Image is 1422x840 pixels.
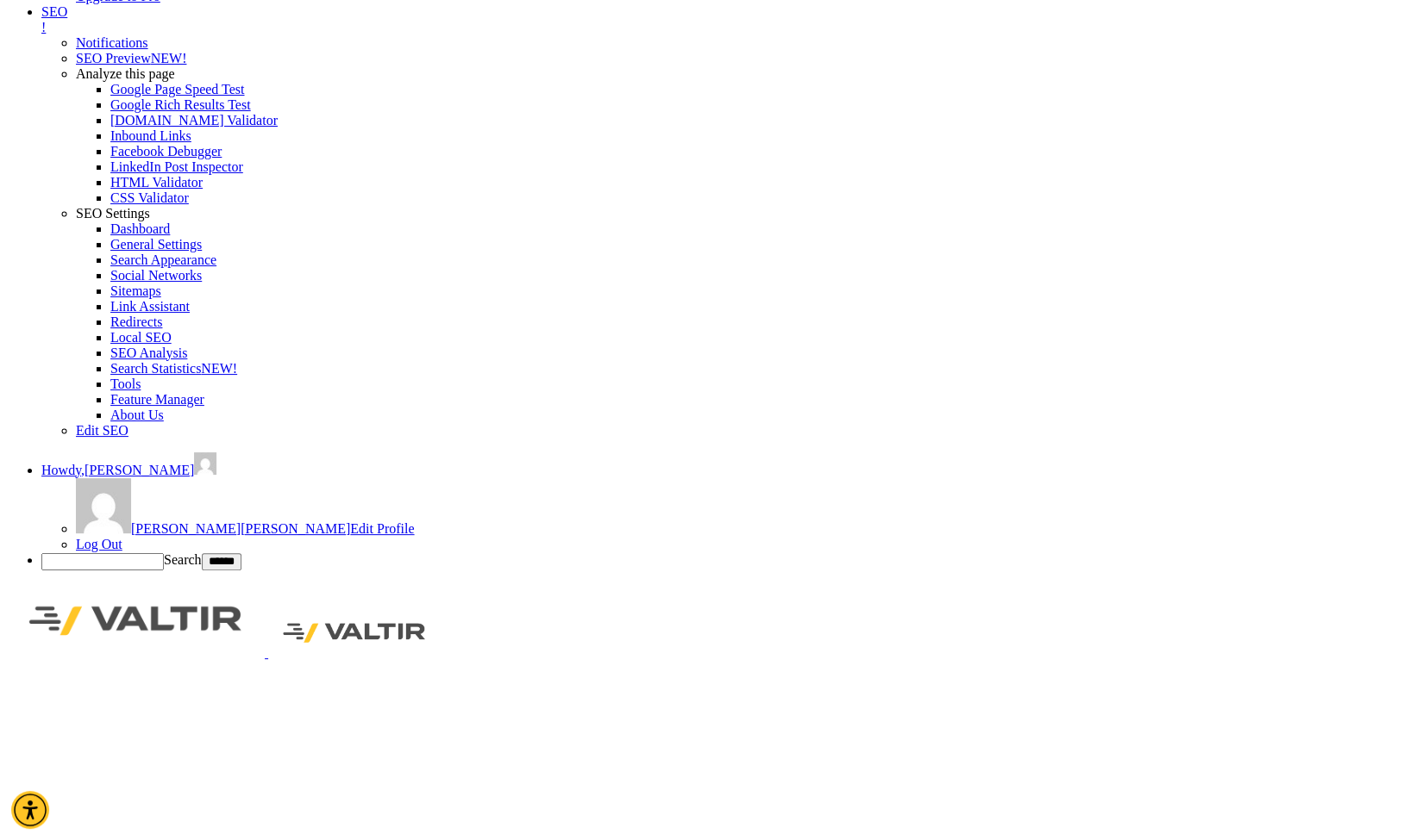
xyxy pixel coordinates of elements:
span: [PERSON_NAME] [85,463,194,477]
img: Valtir Rentals [7,584,265,657]
span: NEW! [151,51,187,65]
a: [DOMAIN_NAME] Validator [110,113,278,128]
div: ! [41,20,1415,35]
a: CSS Validator [110,190,189,205]
a: SEO Analysis [110,345,187,360]
a: SEO Preview [76,51,186,65]
span: Edit Profile [350,521,414,536]
a: Tools [110,376,141,391]
a: General Settings [110,237,202,252]
div: Analyze this page [76,66,1415,82]
a: Feature Manager [110,392,204,407]
a: Redirects [110,314,162,329]
a: Howdy, [41,463,216,477]
span: [PERSON_NAME] [241,521,350,536]
a: LinkedIn Post Inspector [110,159,243,174]
a: Search Appearance [110,252,216,267]
a: Local SEO [110,330,172,345]
a: Notifications [76,35,148,50]
a: Log Out [76,537,122,551]
label: Search [164,552,202,567]
a: Dashboard [110,221,170,236]
a: Social Networks [110,268,202,283]
a: Facebook Debugger [110,144,222,159]
img: Valtir Rentals [268,608,441,657]
a: Edit SEO [76,423,128,438]
a: Link Assistant [110,299,190,314]
a: HTML Validator [110,175,203,190]
a: Google Page Speed Test [110,82,244,96]
div: Accessibility Menu [11,791,49,829]
ul: Howdy, Theresa Stultz [41,478,1415,552]
a: About Us [110,408,164,422]
a: Sitemaps [110,283,161,298]
span: SEO [41,4,67,19]
a: Inbound Links [110,128,191,143]
span: NEW! [201,361,237,376]
a: Google Rich Results Test [110,97,251,112]
div: SEO Settings [76,206,1415,221]
span: [PERSON_NAME] [131,521,241,536]
a: Search Statistics [110,361,237,376]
